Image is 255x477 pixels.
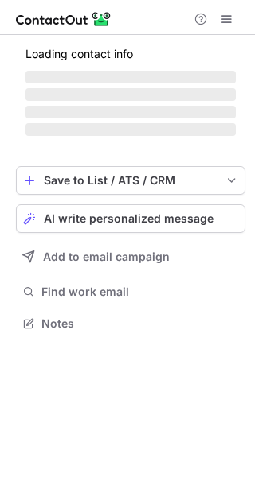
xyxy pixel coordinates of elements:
span: ‌ [25,88,236,101]
button: Find work email [16,281,245,303]
img: ContactOut v5.3.10 [16,10,112,29]
span: AI write personalized message [44,212,214,225]
p: Loading contact info [25,48,236,60]
span: ‌ [25,106,236,118]
button: save-profile-one-click [16,166,245,195]
span: ‌ [25,71,236,83]
button: Add to email campaign [16,242,245,271]
span: Notes [41,316,239,331]
span: ‌ [25,123,236,136]
span: Add to email campaign [43,250,170,263]
span: Find work email [41,285,239,299]
button: Notes [16,312,245,335]
div: Save to List / ATS / CRM [44,174,218,187]
button: AI write personalized message [16,204,245,233]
